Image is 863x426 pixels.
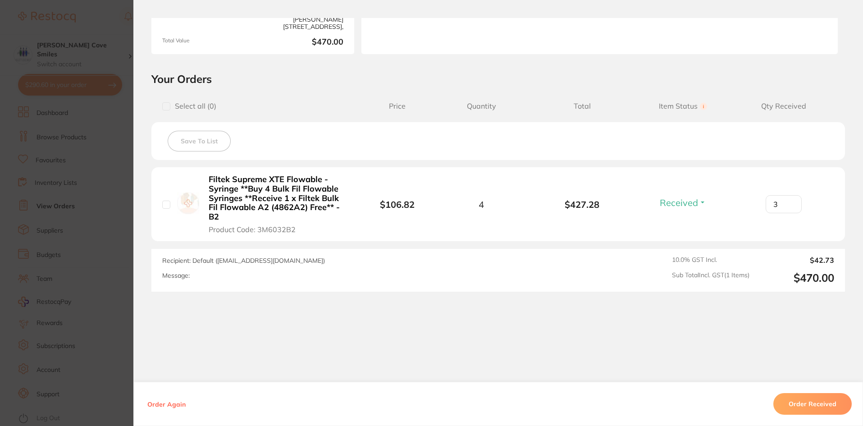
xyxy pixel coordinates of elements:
div: message notification from Restocq, Just now. Hi Sundeep, ​ Starting 11 August, we’re making some ... [14,14,167,172]
span: Recipient: Default ( [EMAIL_ADDRESS][DOMAIN_NAME] ) [162,257,325,265]
span: Item Status [633,102,734,110]
span: Shop [GEOGRAPHIC_DATA][PERSON_NAME][STREET_ADDRESS], [256,9,343,30]
span: Qty Received [733,102,834,110]
img: Profile image for Restocq [20,22,35,36]
b: Filtek Supreme XTE Flowable - Syringe **Buy 4 Bulk Fil Flowable Syringes **Receive 1 x Filtek Bul... [209,175,348,221]
b: $470.00 [256,37,343,47]
img: Filtek Supreme XTE Flowable - Syringe **Buy 4 Bulk Fil Flowable Syringes **Receive 1 x Filtek Bul... [177,192,199,215]
button: Save To List [168,131,231,151]
span: 10.0 % GST Incl. [672,256,749,264]
span: Select all ( 0 ) [170,102,216,110]
span: Quantity [431,102,532,110]
button: Filtek Supreme XTE Flowable - Syringe **Buy 4 Bulk Fil Flowable Syringes **Receive 1 x Filtek Bul... [206,174,351,234]
span: Received [660,197,698,208]
b: $427.28 [532,199,633,210]
div: Hi [PERSON_NAME], ​ Starting [DATE], we’re making some updates to our product offerings on the Re... [39,19,160,231]
output: $470.00 [757,271,834,284]
output: $42.73 [757,256,834,264]
span: Delivery Address [162,9,249,30]
p: Message from Restocq, sent Just now [39,158,160,166]
button: Order Again [145,400,188,408]
h2: Your Orders [151,72,845,86]
span: Product Code: 3M6032B2 [209,225,296,234]
button: Order Received [773,393,852,415]
input: Qty [766,195,802,213]
span: Sub Total Incl. GST ( 1 Items) [672,271,749,284]
button: Received [657,197,709,208]
span: Total [532,102,633,110]
div: Message content [39,19,160,155]
span: Total Value [162,37,249,47]
label: Message: [162,272,190,279]
span: Price [364,102,431,110]
span: 4 [479,199,484,210]
b: $106.82 [380,199,415,210]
